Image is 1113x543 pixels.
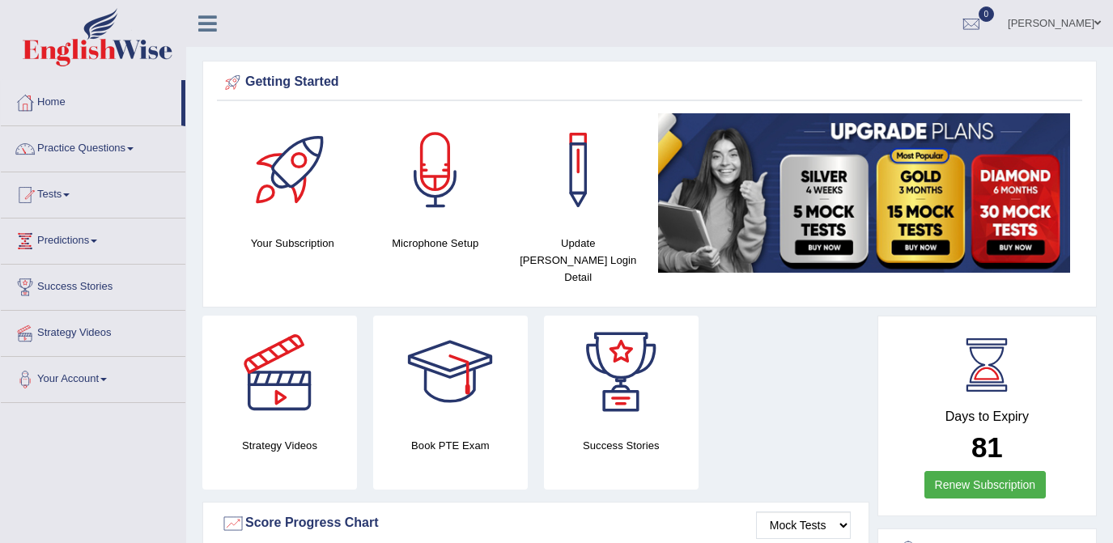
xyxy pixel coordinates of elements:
[202,437,357,454] h4: Strategy Videos
[221,70,1078,95] div: Getting Started
[924,471,1047,498] a: Renew Subscription
[221,511,851,536] div: Score Progress Chart
[1,357,185,397] a: Your Account
[1,311,185,351] a: Strategy Videos
[1,172,185,213] a: Tests
[971,431,1003,463] b: 81
[658,113,1071,273] img: small5.jpg
[1,218,185,259] a: Predictions
[1,126,185,167] a: Practice Questions
[544,437,699,454] h4: Success Stories
[1,265,185,305] a: Success Stories
[896,409,1078,424] h4: Days to Expiry
[373,437,528,454] h4: Book PTE Exam
[1,80,181,121] a: Home
[229,235,356,252] h4: Your Subscription
[515,235,642,286] h4: Update [PERSON_NAME] Login Detail
[372,235,499,252] h4: Microphone Setup
[979,6,995,22] span: 0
